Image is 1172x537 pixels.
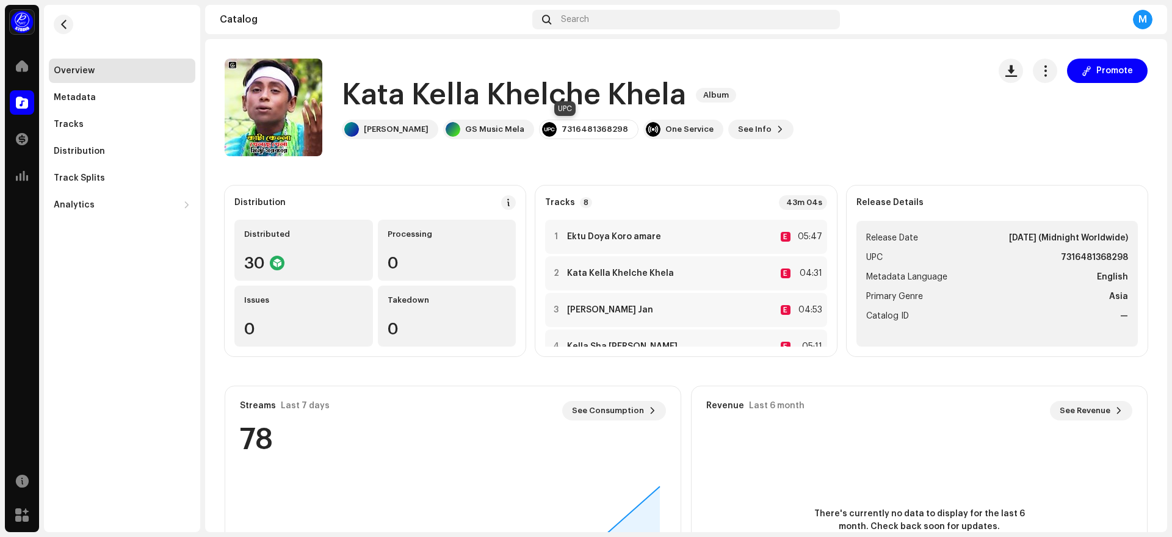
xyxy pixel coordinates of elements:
strong: Asia [1109,289,1128,304]
re-m-nav-item: Distribution [49,139,195,164]
div: [PERSON_NAME] [364,124,429,134]
strong: Ektu Doya Koro amare [567,232,661,242]
div: Takedown [388,295,507,305]
div: GS Music Mela [465,124,524,134]
div: Processing [388,229,507,239]
span: There's currently no data to display for the last 6 month. Check back soon for updates. [809,508,1029,533]
re-m-nav-item: Metadata [49,85,195,110]
div: E [781,268,790,278]
re-m-nav-item: Overview [49,59,195,83]
div: E [781,342,790,351]
div: 04:53 [795,303,822,317]
strong: [DATE] (Midnight Worldwide) [1009,231,1128,245]
div: Metadata [54,93,96,103]
span: UPC [866,250,883,265]
div: 43m 04s [779,195,827,210]
img: a1dd4b00-069a-4dd5-89ed-38fbdf7e908f [10,10,34,34]
button: Promote [1067,59,1148,83]
div: Analytics [54,200,95,210]
p-badge: 8 [580,197,592,208]
span: Release Date [866,231,918,245]
re-m-nav-item: Track Splits [49,166,195,190]
button: See Info [728,120,794,139]
div: Catalog [220,15,527,24]
strong: — [1120,309,1128,323]
div: Overview [54,66,95,76]
div: E [781,232,790,242]
button: See Revenue [1050,401,1132,420]
strong: Release Details [856,198,924,207]
h1: Kata Kella Khelche Khela [342,76,686,115]
div: 7316481368298 [562,124,628,134]
div: E [781,305,790,315]
span: Catalog ID [866,309,909,323]
div: One Service [665,124,714,134]
strong: 7316481368298 [1061,250,1128,265]
strong: English [1097,270,1128,284]
div: 04:31 [795,266,822,281]
re-m-nav-dropdown: Analytics [49,193,195,217]
span: Primary Genre [866,289,923,304]
div: Revenue [706,401,744,411]
div: Distribution [54,146,105,156]
span: See Info [738,117,772,142]
strong: [PERSON_NAME] Jan [567,305,653,315]
div: Track Splits [54,173,105,183]
button: See Consumption [562,401,666,420]
strong: Tracks [545,198,575,207]
strong: Kata Kella Khelche Khela [567,268,674,278]
re-m-nav-item: Tracks [49,112,195,137]
span: Metadata Language [866,270,947,284]
div: Distributed [244,229,363,239]
div: Last 7 days [281,401,330,411]
div: Tracks [54,120,84,129]
div: 05:47 [795,229,822,244]
span: See Consumption [572,398,644,423]
span: Album [696,88,736,103]
div: Last 6 month [749,401,805,411]
div: 05:11 [795,339,822,354]
strong: Kella Sha [PERSON_NAME] [567,342,678,351]
div: Streams [240,401,276,411]
span: See Revenue [1060,398,1110,423]
div: M [1133,10,1152,29]
span: Search [561,15,589,24]
div: Distribution [234,198,286,207]
span: Promote [1096,59,1133,83]
div: Issues [244,295,363,305]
